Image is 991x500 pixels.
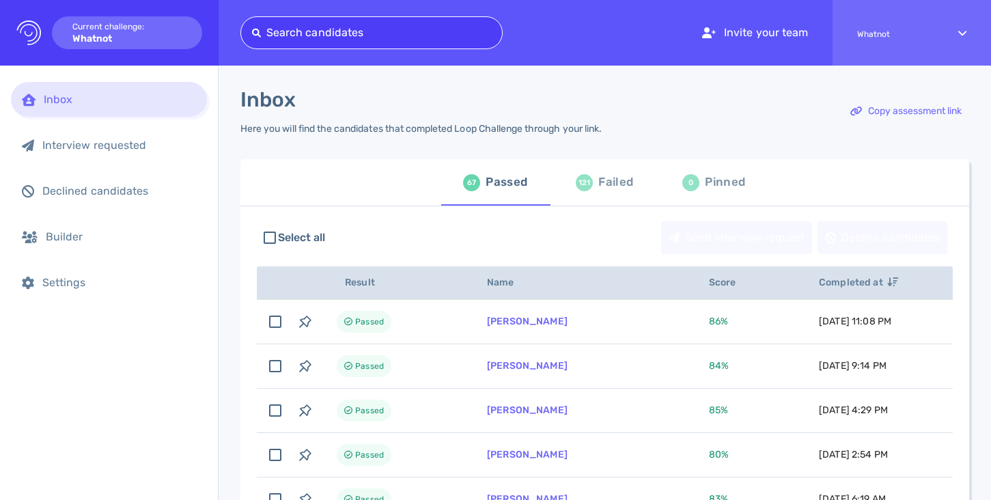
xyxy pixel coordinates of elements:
[819,449,888,460] span: [DATE] 2:54 PM
[705,172,745,193] div: Pinned
[487,277,529,288] span: Name
[662,222,811,253] div: Send interview request
[576,174,593,191] div: 121
[46,230,196,243] div: Builder
[355,447,384,463] span: Passed
[819,360,887,372] span: [DATE] 9:14 PM
[355,358,384,374] span: Passed
[709,316,728,327] span: 86 %
[843,95,969,128] button: Copy assessment link
[487,316,568,327] a: [PERSON_NAME]
[42,184,196,197] div: Declined candidates
[819,277,898,288] span: Completed at
[682,174,699,191] div: 0
[709,277,751,288] span: Score
[709,404,728,416] span: 85 %
[661,221,812,254] button: Send interview request
[709,449,729,460] span: 80 %
[818,222,947,253] div: Decline candidates
[355,402,384,419] span: Passed
[42,139,196,152] div: Interview requested
[44,93,196,106] div: Inbox
[240,87,296,112] h1: Inbox
[42,276,196,289] div: Settings
[240,123,602,135] div: Here you will find the candidates that completed Loop Challenge through your link.
[709,360,729,372] span: 84 %
[355,314,384,330] span: Passed
[487,360,568,372] a: [PERSON_NAME]
[819,316,891,327] span: [DATE] 11:08 PM
[598,172,633,193] div: Failed
[843,96,968,127] div: Copy assessment link
[278,230,326,246] span: Select all
[486,172,527,193] div: Passed
[463,174,480,191] div: 67
[320,266,471,300] th: Result
[487,449,568,460] a: [PERSON_NAME]
[818,221,947,254] button: Decline candidates
[857,29,934,39] span: Whatnot
[487,404,568,416] a: [PERSON_NAME]
[819,404,888,416] span: [DATE] 4:29 PM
